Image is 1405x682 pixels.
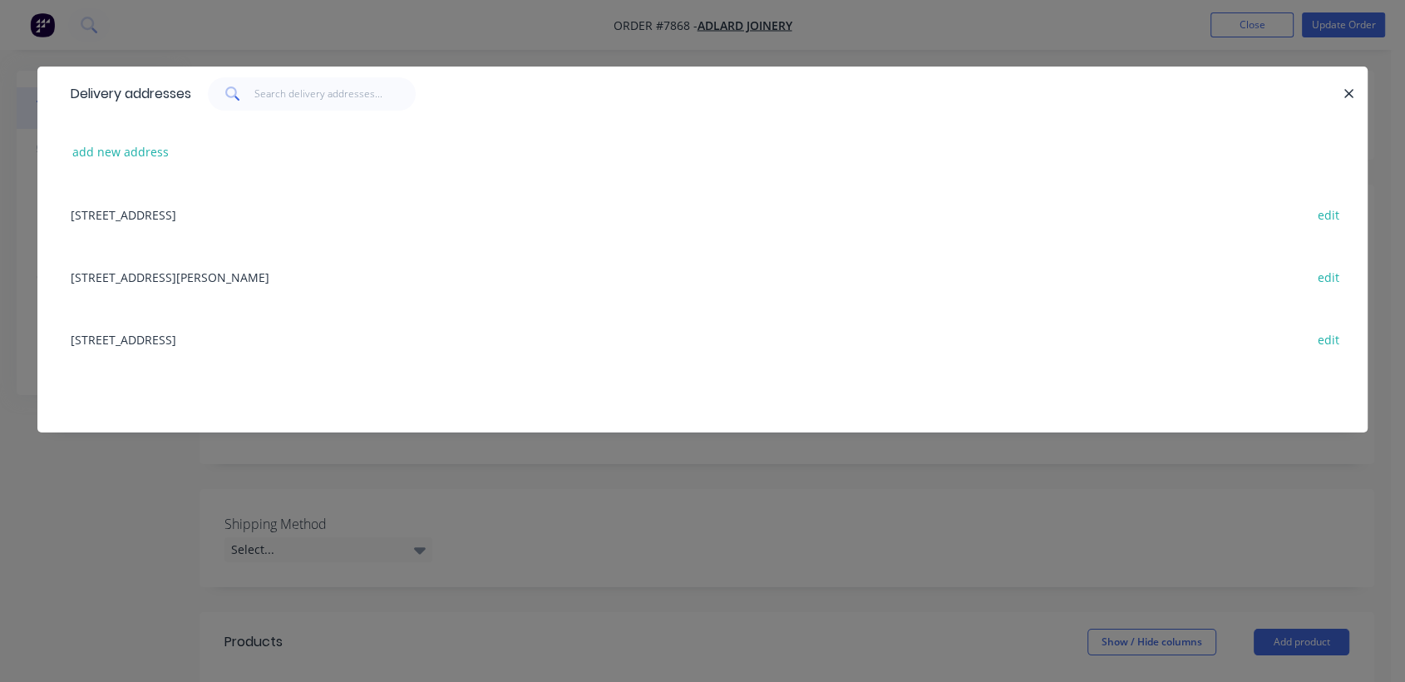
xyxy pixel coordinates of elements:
[62,308,1343,370] div: [STREET_ADDRESS]
[62,67,191,121] div: Delivery addresses
[62,183,1343,245] div: [STREET_ADDRESS]
[1309,203,1348,225] button: edit
[64,141,178,163] button: add new address
[62,245,1343,308] div: [STREET_ADDRESS][PERSON_NAME]
[1309,328,1348,350] button: edit
[1309,265,1348,288] button: edit
[254,77,417,111] input: Search delivery addresses...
